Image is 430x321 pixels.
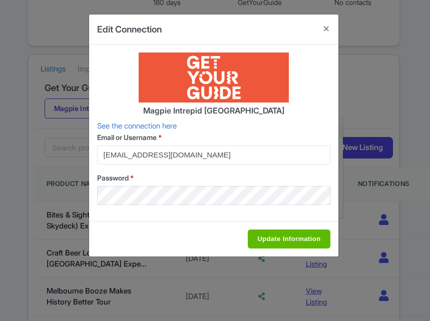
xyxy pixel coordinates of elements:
img: get_your_guide-7e38668e3d2e402e10b01a42601023d1.png [139,52,289,102]
button: Close [314,14,338,43]
h4: Edit Connection [97,22,162,36]
span: Password [97,173,129,182]
span: Email or Username [97,133,157,141]
h4: Magpie Intrepid [GEOGRAPHIC_DATA] [97,106,330,115]
input: Update Information [248,229,330,248]
a: See the connection here [97,121,177,130]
